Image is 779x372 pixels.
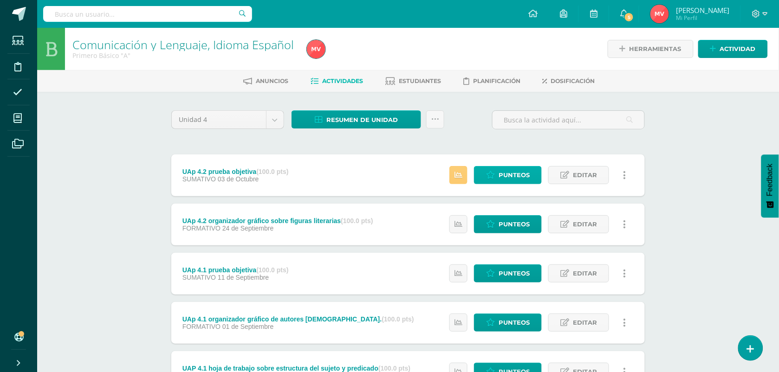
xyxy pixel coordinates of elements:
[761,154,779,218] button: Feedback - Mostrar encuesta
[608,40,694,58] a: Herramientas
[179,111,259,128] span: Unidad 4
[630,40,682,58] span: Herramientas
[650,5,669,23] img: d633705d2caf26de73db2f10b60e18e1.png
[573,265,597,282] span: Editar
[499,265,530,282] span: Punteos
[341,217,373,224] strong: (100.0 pts)
[182,274,216,281] span: SUMATIVO
[399,77,441,84] span: Estudiantes
[72,38,296,51] h1: Comunicación y Lenguaje, Idioma Español
[474,215,542,233] a: Punteos
[172,111,284,128] a: Unidad 4
[256,77,288,84] span: Anuncios
[499,167,530,184] span: Punteos
[243,74,288,89] a: Anuncios
[311,74,363,89] a: Actividades
[326,111,398,128] span: Resumen de unidad
[499,314,530,331] span: Punteos
[256,266,288,274] strong: (100.0 pts)
[378,365,410,372] strong: (100.0 pts)
[182,224,221,232] span: FORMATIVO
[218,175,259,183] span: 03 de Octubre
[573,216,597,233] span: Editar
[182,365,410,372] div: UAP 4.1 hoja de trabajo sobre estructura del sujeto y predicado
[698,40,768,58] a: Actividad
[573,167,597,184] span: Editar
[474,166,542,184] a: Punteos
[499,216,530,233] span: Punteos
[624,12,634,22] span: 5
[256,168,288,175] strong: (100.0 pts)
[182,323,221,330] span: FORMATIVO
[43,6,252,22] input: Busca un usuario...
[463,74,520,89] a: Planificación
[676,14,729,22] span: Mi Perfil
[573,314,597,331] span: Editar
[766,164,774,196] span: Feedback
[474,264,542,282] a: Punteos
[182,315,414,323] div: UAp 4.1 organizador gráfico de autores [DEMOGRAPHIC_DATA].
[551,77,595,84] span: Dosificación
[473,77,520,84] span: Planificación
[493,111,644,129] input: Busca la actividad aquí...
[307,40,325,58] img: d633705d2caf26de73db2f10b60e18e1.png
[720,40,756,58] span: Actividad
[222,224,274,232] span: 24 de Septiembre
[72,37,294,52] a: Comunicación y Lenguaje, Idioma Español
[182,217,373,224] div: UAp 4.2 organizador gráfico sobre figuras literarias
[382,315,414,323] strong: (100.0 pts)
[292,110,421,128] a: Resumen de unidad
[182,266,289,274] div: UAp 4.1 prueba objetiva
[322,77,363,84] span: Actividades
[474,314,542,332] a: Punteos
[676,6,729,15] span: [PERSON_NAME]
[222,323,274,330] span: 01 de Septiembre
[385,74,441,89] a: Estudiantes
[72,51,296,60] div: Primero Básico 'A'
[182,168,289,175] div: UAp 4.2 prueba objetiva
[543,74,595,89] a: Dosificación
[182,175,216,183] span: SUMATIVO
[218,274,269,281] span: 11 de Septiembre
